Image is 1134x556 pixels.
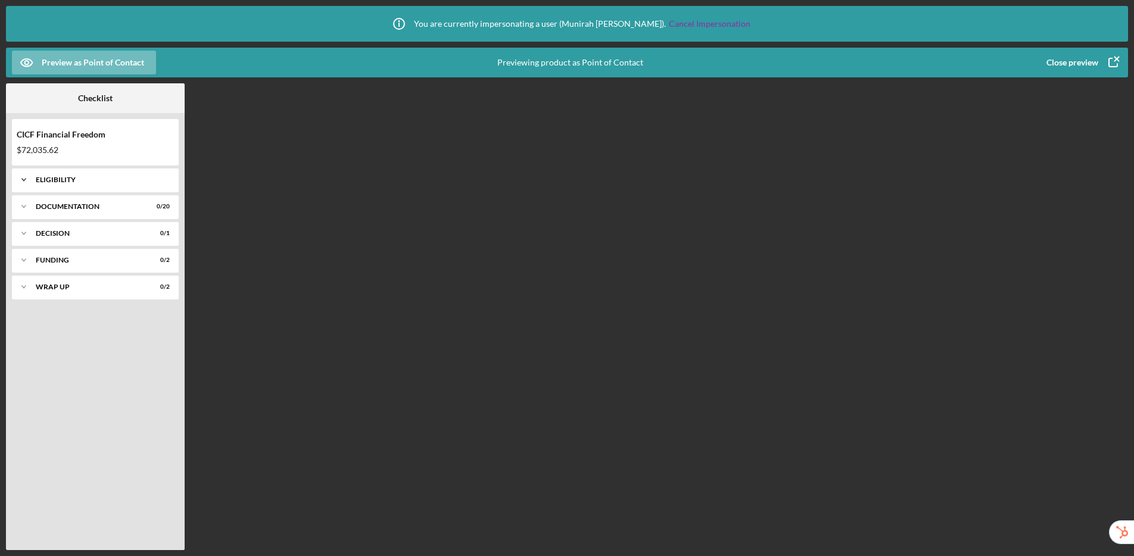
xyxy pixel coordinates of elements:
[17,145,174,155] div: $72,035.62
[78,93,113,103] b: Checklist
[669,19,750,29] a: Cancel Impersonation
[17,130,174,139] div: CICF Financial Freedom
[36,283,140,291] div: Wrap up
[12,51,156,74] button: Preview as Point of Contact
[36,230,140,237] div: Decision
[36,257,140,264] div: Funding
[1035,51,1128,74] button: Close preview
[42,51,144,74] div: Preview as Point of Contact
[497,48,643,77] div: Previewing product as Point of Contact
[148,203,170,210] div: 0 / 20
[148,257,170,264] div: 0 / 2
[36,176,164,183] div: Eligibility
[36,203,140,210] div: Documentation
[148,283,170,291] div: 0 / 2
[148,230,170,237] div: 0 / 1
[384,9,750,39] div: You are currently impersonating a user ( Munirah [PERSON_NAME] ).
[1046,51,1098,74] div: Close preview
